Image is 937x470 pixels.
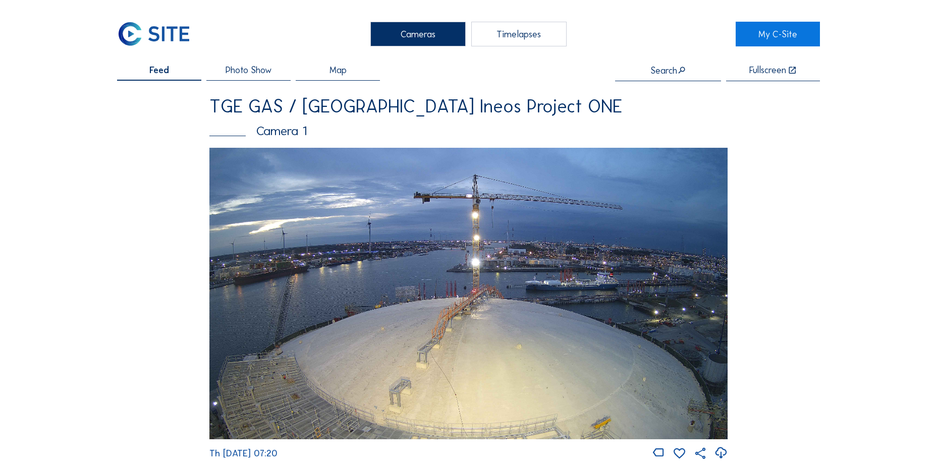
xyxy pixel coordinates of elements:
[226,66,271,75] span: Photo Show
[209,97,728,115] div: TGE GAS / [GEOGRAPHIC_DATA] Ineos Project ONE
[209,125,728,137] div: Camera 1
[117,22,201,46] a: C-SITE Logo
[209,448,278,459] span: Th [DATE] 07:20
[736,22,820,46] a: My C-Site
[471,22,567,46] div: Timelapses
[209,148,728,439] img: Image
[329,66,347,75] span: Map
[149,66,169,75] span: Feed
[370,22,466,46] div: Cameras
[749,66,786,75] div: Fullscreen
[117,22,191,46] img: C-SITE Logo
